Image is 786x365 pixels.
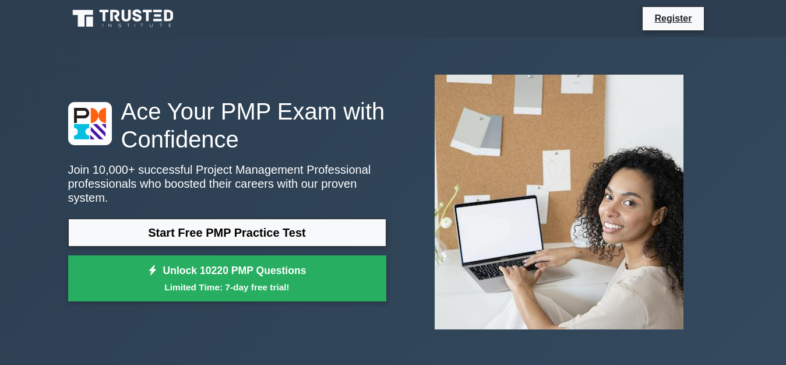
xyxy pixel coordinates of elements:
[68,163,386,205] p: Join 10,000+ successful Project Management Professional professionals who boosted their careers w...
[83,280,372,294] small: Limited Time: 7-day free trial!
[68,219,386,247] a: Start Free PMP Practice Test
[68,255,386,302] a: Unlock 10220 PMP QuestionsLimited Time: 7-day free trial!
[647,11,699,26] a: Register
[68,97,386,153] h1: Ace Your PMP Exam with Confidence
